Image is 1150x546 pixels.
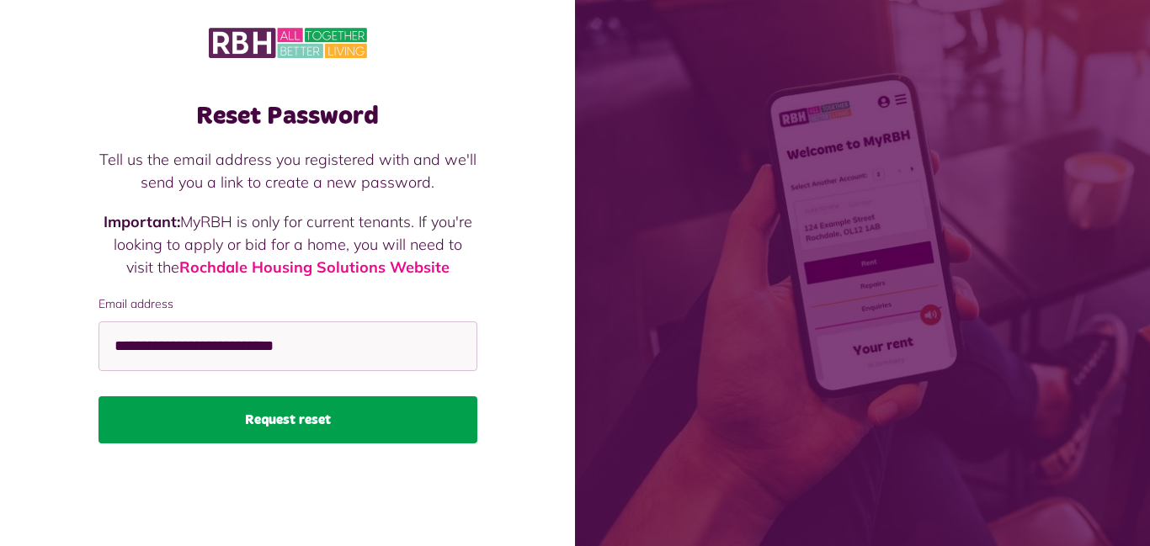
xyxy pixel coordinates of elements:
[98,148,477,193] p: Tell us the email address you registered with and we'll send you a link to create a new password.
[179,257,450,277] a: Rochdale Housing Solutions Website
[209,25,367,61] img: MyRBH
[98,210,477,278] p: MyRBH is only for current tenants. If you're looking to apply or bid for a home, you will need to...
[98,295,477,313] label: Email address
[98,101,477,131] h1: Reset Password
[98,396,477,443] button: Request reset
[104,212,180,231] strong: Important:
